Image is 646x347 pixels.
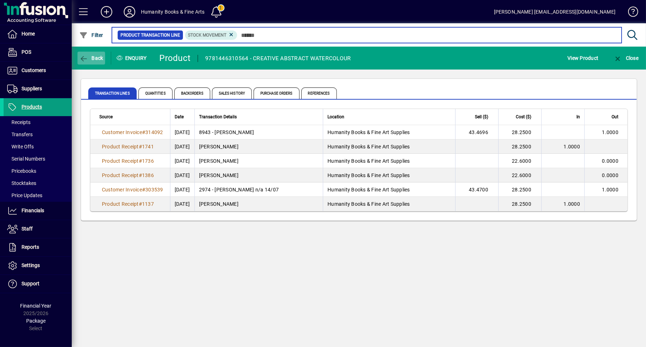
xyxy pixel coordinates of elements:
span: POS [22,49,31,55]
span: # [142,187,145,192]
span: Product Receipt [102,158,139,164]
td: [DATE] [170,168,194,182]
span: Humanity Books & Fine Art Supplies [327,172,410,178]
span: Reports [22,244,39,250]
span: Purchase Orders [254,87,300,99]
span: References [301,87,337,99]
div: Date [175,113,190,121]
td: 28.2500 [498,197,541,211]
span: Sell ($) [475,113,488,121]
span: 0.0000 [602,172,619,178]
span: Financials [22,208,44,213]
span: Support [22,281,39,286]
a: Reports [4,238,72,256]
td: [PERSON_NAME] [194,168,323,182]
span: In [576,113,580,121]
a: Customers [4,62,72,80]
span: 1.0000 [564,201,580,207]
td: [PERSON_NAME] [194,154,323,168]
span: Package [26,318,46,324]
div: Cost ($) [503,113,538,121]
div: [PERSON_NAME] [EMAIL_ADDRESS][DOMAIN_NAME] [494,6,616,18]
span: Product Transaction Line [121,32,180,39]
span: 1.0000 [602,129,619,135]
span: # [139,172,142,178]
span: Products [22,104,42,110]
button: Add [95,5,118,18]
a: Pricebooks [4,165,72,177]
span: Source [99,113,113,121]
span: Humanity Books & Fine Art Supplies [327,129,410,135]
span: Date [175,113,184,121]
td: 22.6000 [498,154,541,168]
span: Write Offs [7,144,34,149]
span: Stock movement [188,33,226,38]
span: 0.0000 [602,158,619,164]
a: Stocktakes [4,177,72,189]
td: 22.6000 [498,168,541,182]
span: Humanity Books & Fine Art Supplies [327,187,410,192]
span: 1736 [142,158,154,164]
a: Serial Numbers [4,153,72,165]
td: 28.2500 [498,125,541,139]
span: 1137 [142,201,154,207]
td: [DATE] [170,182,194,197]
span: Close [613,55,638,61]
span: # [142,129,145,135]
span: 1386 [142,172,154,178]
span: 1.0000 [564,144,580,149]
span: Out [612,113,618,121]
a: Product Receipt#1741 [99,143,156,151]
td: [DATE] [170,197,194,211]
td: [DATE] [170,139,194,154]
span: View Product [567,52,598,64]
td: [PERSON_NAME] [194,139,323,154]
div: Location [327,113,451,121]
td: 2974 - [PERSON_NAME] n/a 14/07 [194,182,323,197]
td: 43.4700 [455,182,498,197]
span: 1741 [142,144,154,149]
a: Price Updates [4,189,72,201]
button: Close [612,52,640,65]
span: Serial Numbers [7,156,45,162]
a: Suppliers [4,80,72,98]
span: 1.0000 [602,187,619,192]
a: Product Receipt#1736 [99,157,156,165]
td: 43.4696 [455,125,498,139]
span: Humanity Books & Fine Art Supplies [327,144,410,149]
td: 28.2500 [498,139,541,154]
a: Customer Invoice#314092 [99,128,166,136]
span: Staff [22,226,33,232]
span: Backorders [174,87,210,99]
span: Cost ($) [516,113,531,121]
span: Pricebooks [7,168,36,174]
span: Product Receipt [102,144,139,149]
span: Customer Invoice [102,129,142,135]
td: [DATE] [170,154,194,168]
app-page-header-button: Close enquiry [606,52,646,65]
span: Sales History [212,87,252,99]
a: Product Receipt#1137 [99,200,156,208]
div: Humanity Books & Fine Arts [141,6,205,18]
span: Humanity Books & Fine Art Supplies [327,201,410,207]
td: 8943 - [PERSON_NAME] [194,125,323,139]
span: Transfers [7,132,33,137]
span: 303539 [145,187,163,192]
div: Sell ($) [460,113,495,121]
button: Profile [118,5,141,18]
span: Stocktakes [7,180,36,186]
span: Settings [22,262,40,268]
span: Back [79,55,103,61]
span: Product Receipt [102,172,139,178]
a: Settings [4,257,72,275]
span: Filter [79,32,103,38]
button: Back [77,52,105,65]
a: Receipts [4,116,72,128]
div: 9781446310564 - CREATIVE ABSTRACT WATERCOLOUR [205,53,351,64]
span: Customers [22,67,46,73]
span: Location [327,113,344,121]
a: Transfers [4,128,72,141]
span: Home [22,31,35,37]
span: Transaction Details [199,113,237,121]
span: Customer Invoice [102,187,142,192]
